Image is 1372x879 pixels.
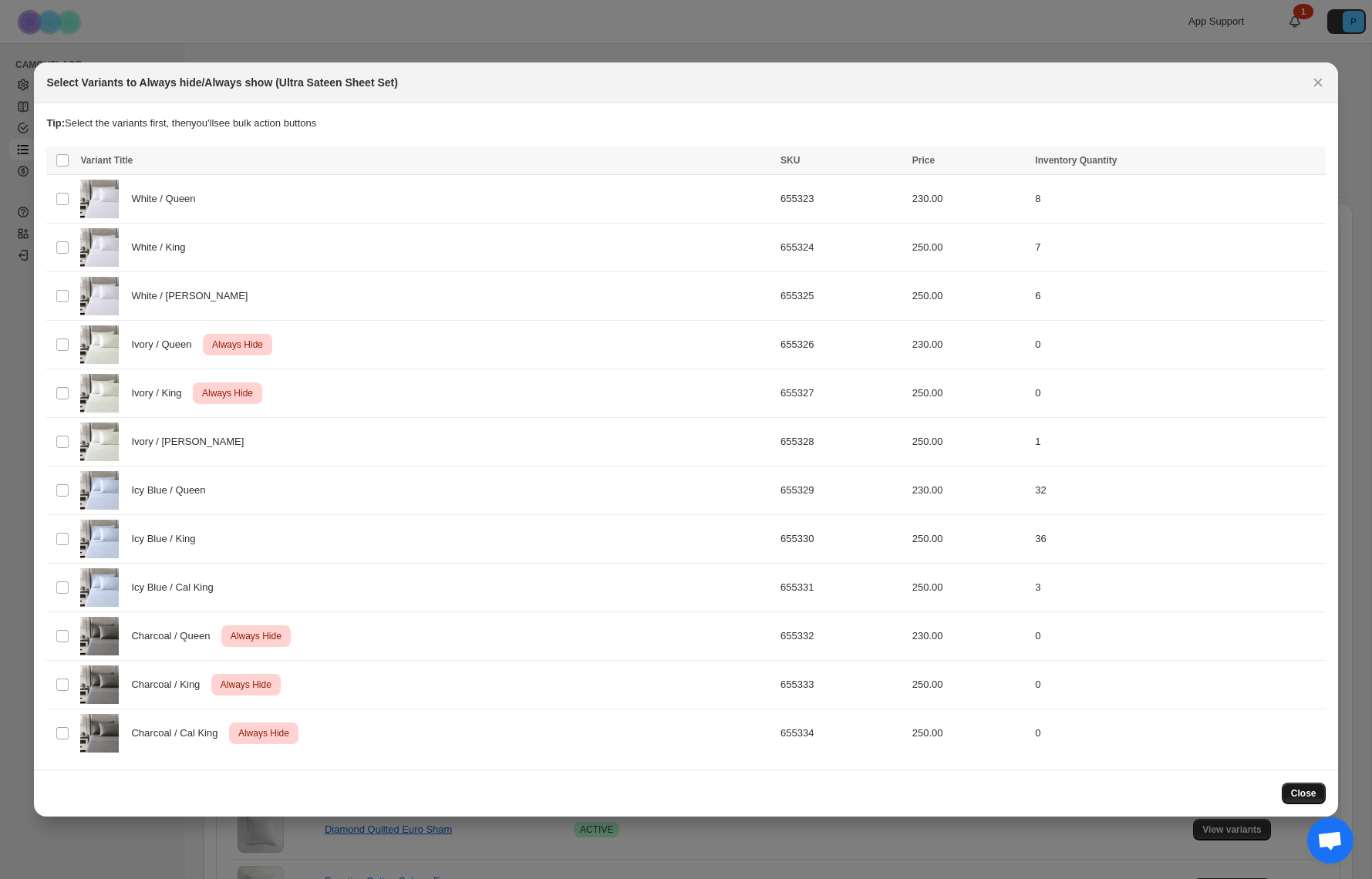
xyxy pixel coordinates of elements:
[1307,817,1353,864] a: Open chat
[1030,515,1325,564] td: 36
[1030,321,1325,369] td: 0
[1307,72,1329,93] button: Close
[1282,783,1326,804] button: Close
[780,155,800,166] span: SKU
[776,175,908,224] td: 655323
[80,617,119,655] img: charcoal-ultra-sateen1.jpg
[908,515,1031,564] td: 250.00
[908,612,1031,661] td: 230.00
[80,665,119,704] img: charcoal-ultra-sateen1.jpg
[1035,155,1117,166] span: Inventory Quantity
[46,75,397,90] h2: Select Variants to Always hide/Always show (Ultra Sateen Sheet Set)
[776,466,908,515] td: 655329
[131,337,200,352] span: Ivory / Queen
[776,418,908,466] td: 655328
[776,709,908,758] td: 655334
[776,369,908,418] td: 655327
[1030,369,1325,418] td: 0
[908,709,1031,758] td: 250.00
[80,155,133,166] span: Variant Title
[908,175,1031,224] td: 230.00
[908,661,1031,709] td: 250.00
[1030,612,1325,661] td: 0
[80,714,119,753] img: charcoal-ultra-sateen1.jpg
[80,228,119,267] img: white-ultra-sateen1.jpg
[131,434,252,450] span: Ivory / [PERSON_NAME]
[776,661,908,709] td: 655333
[235,724,292,743] span: Always Hide
[776,224,908,272] td: 655324
[131,628,218,644] span: Charcoal / Queen
[908,272,1031,321] td: 250.00
[131,483,214,498] span: Icy Blue / Queen
[80,568,119,607] img: icyblue-ultra-sateen1.jpg
[908,321,1031,369] td: 230.00
[80,520,119,558] img: icyblue-ultra-sateen1.jpg
[776,321,908,369] td: 655326
[217,675,275,694] span: Always Hide
[908,564,1031,612] td: 250.00
[1291,787,1316,800] span: Close
[1030,564,1325,612] td: 3
[80,374,119,413] img: ivory-ultra-sateen1.jpg
[1030,175,1325,224] td: 8
[1030,466,1325,515] td: 32
[80,471,119,510] img: icyblue-ultra-sateen1.jpg
[131,240,194,255] span: White / King
[131,191,204,207] span: White / Queen
[80,180,119,218] img: white-ultra-sateen1.jpg
[776,612,908,661] td: 655332
[908,224,1031,272] td: 250.00
[131,726,226,741] span: Charcoal / Cal King
[776,515,908,564] td: 655330
[131,386,190,401] span: Ivory / King
[80,277,119,315] img: white-ultra-sateen1.jpg
[1030,709,1325,758] td: 0
[131,288,256,304] span: White / [PERSON_NAME]
[776,272,908,321] td: 655325
[776,564,908,612] td: 655331
[80,325,119,364] img: ivory-ultra-sateen1.jpg
[908,466,1031,515] td: 230.00
[1030,272,1325,321] td: 6
[131,677,208,692] span: Charcoal / King
[199,384,256,402] span: Always Hide
[912,155,935,166] span: Price
[209,335,266,354] span: Always Hide
[80,423,119,461] img: ivory-ultra-sateen1.jpg
[131,580,221,595] span: Icy Blue / Cal King
[46,117,65,129] strong: Tip:
[908,369,1031,418] td: 250.00
[1030,661,1325,709] td: 0
[1030,224,1325,272] td: 7
[908,418,1031,466] td: 250.00
[228,627,285,645] span: Always Hide
[46,116,1325,131] p: Select the variants first, then you'll see bulk action buttons
[1030,418,1325,466] td: 1
[131,531,204,547] span: Icy Blue / King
